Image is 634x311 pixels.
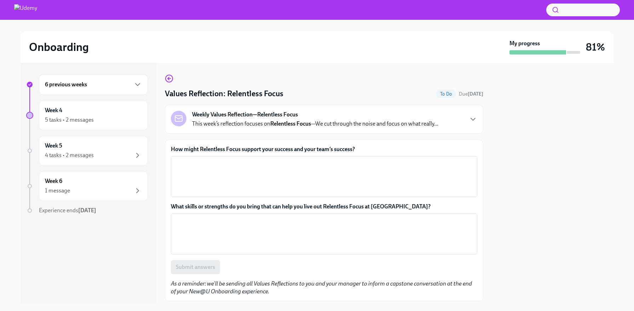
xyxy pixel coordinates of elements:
[26,171,148,201] a: Week 61 message
[14,4,37,16] img: Udemy
[192,120,438,128] p: This week’s reflection focuses on —We cut through the noise and focus on what really...
[45,177,62,185] h6: Week 6
[78,207,96,214] strong: [DATE]
[45,187,70,195] div: 1 message
[468,91,483,97] strong: [DATE]
[171,203,477,211] label: What skills or strengths do you bring that can help you live out Relentless Focus at [GEOGRAPHIC_...
[45,142,62,150] h6: Week 5
[45,116,94,124] div: 5 tasks • 2 messages
[29,40,89,54] h2: Onboarding
[45,106,62,114] h6: Week 4
[270,120,311,127] strong: Relentless Focus
[459,91,483,97] span: September 8th, 2025 10:00
[26,136,148,166] a: Week 54 tasks • 2 messages
[436,91,456,97] span: To Do
[192,111,298,119] strong: Weekly Values Reflection—Relentless Focus
[459,91,483,97] span: Due
[586,41,605,53] h3: 81%
[165,88,283,99] h4: Values Reflection: Relentless Focus
[39,207,96,214] span: Experience ends
[171,145,477,153] label: How might Relentless Focus support your success and your team’s success?
[26,100,148,130] a: Week 45 tasks • 2 messages
[171,280,472,295] em: As a reminder: we'll be sending all Values Reflections to you and your manager to inform a capsto...
[39,74,148,95] div: 6 previous weeks
[45,151,94,159] div: 4 tasks • 2 messages
[45,81,87,88] h6: 6 previous weeks
[509,40,540,47] strong: My progress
